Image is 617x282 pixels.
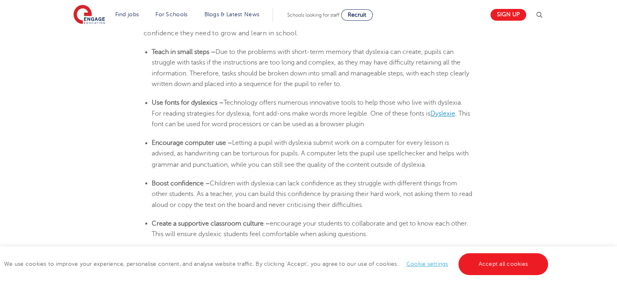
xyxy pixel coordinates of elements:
[204,11,260,17] a: Blogs & Latest News
[152,99,462,117] span: Technology offers numerous innovative tools to help those who live with dyslexia. For reading str...
[458,253,548,275] a: Accept all cookies
[152,48,469,88] span: Due to the problems with short-term memory that dyslexia can create, pupils can struggle with tas...
[152,139,469,168] span: Letting a pupil with dyslexia submit work on a computer for every lesson is advised, as handwriti...
[341,9,373,21] a: Recruit
[4,261,550,267] span: We use cookies to improve your experience, personalise content, and analyse website traffic. By c...
[490,9,526,21] a: Sign up
[152,220,468,237] span: encourage your students to collaborate and get to know each other. This will ensure dyslexic stud...
[152,110,470,128] span: . This font can be used for word processors or can be used as a browser plugin
[152,139,226,146] b: Encourage computer use
[152,179,472,208] span: Children with dyslexia can lack confidence as they struggle with different things from other stud...
[73,5,105,25] img: Engage Education
[115,11,139,17] a: Find jobs
[430,110,455,117] a: Dyslexie
[152,179,210,187] b: Boost confidence –
[406,261,448,267] a: Cookie settings
[287,12,340,18] span: Schools looking for staff
[228,139,232,146] b: –
[152,99,224,106] b: Use fonts for dyslexics –
[144,8,472,37] span: Dyslexic students can still thrive in a classroom environment with the right support from teacher...
[152,220,270,227] b: Create a supportive classroom culture –
[152,48,215,56] b: Teach in small steps –
[155,11,187,17] a: For Schools
[348,12,366,18] span: Recruit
